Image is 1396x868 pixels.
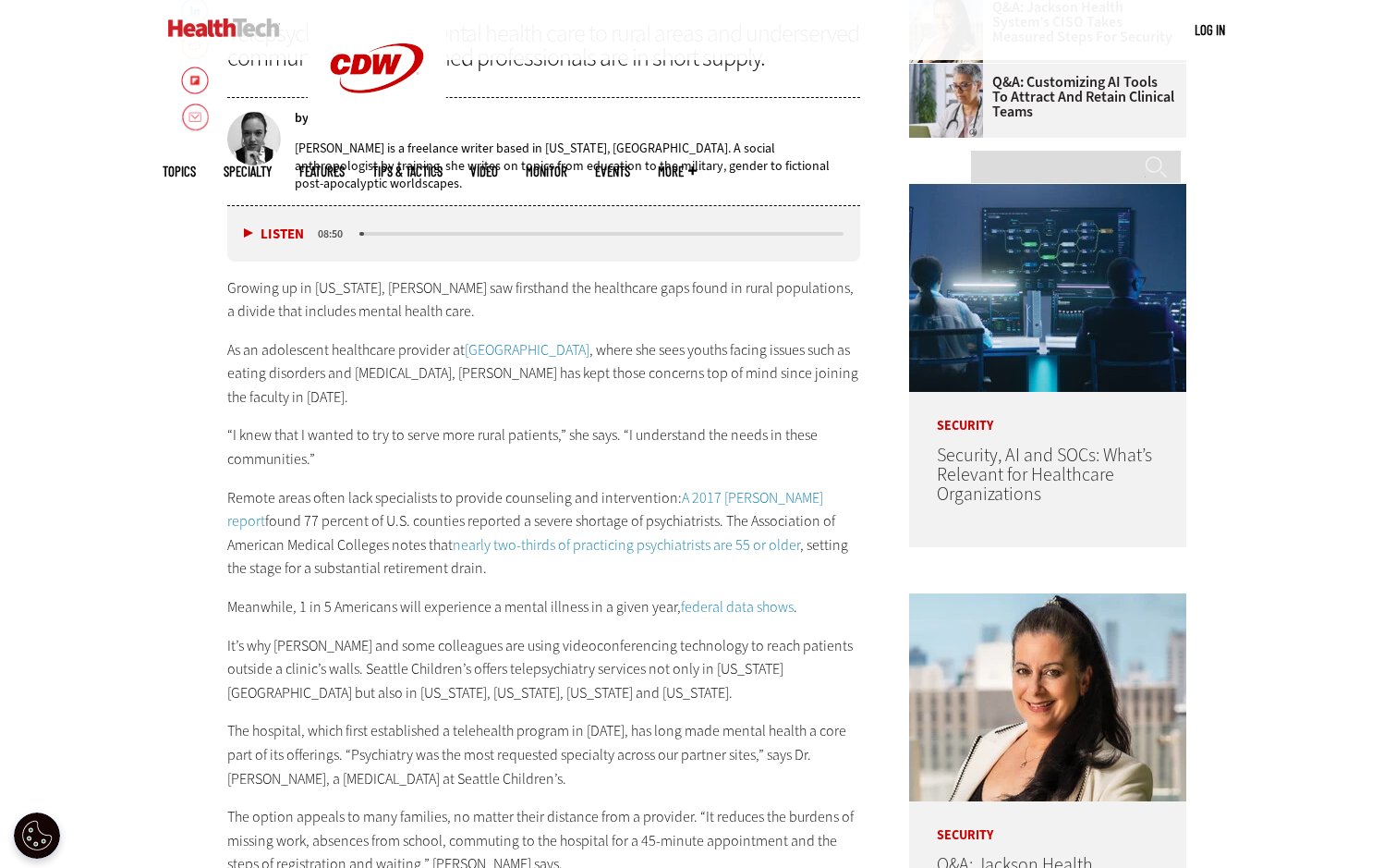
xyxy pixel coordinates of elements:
[14,813,60,859] button: Open Preferences
[227,423,861,471] p: “I knew that I wanted to try to serve more rural patients,” she says. “I understand the needs in ...
[658,165,697,178] span: More
[224,165,272,178] span: Specialty
[595,165,630,178] a: Events
[227,276,861,324] p: Growing up in [US_STATE], [PERSON_NAME] saw firsthand the healthcare gaps found in rural populati...
[470,165,498,178] a: Video
[168,18,280,37] img: Home
[227,338,861,410] p: As an adolescent healthcare provider at , where she sees youths facing issues such as eating diso...
[909,801,1186,842] p: Security
[453,535,800,555] a: nearly two-thirds of practicing psychiatrists are 55 or older
[14,813,60,859] div: Cookie Settings
[909,184,1186,392] img: security team in high-tech computer room
[526,165,567,178] a: MonITor
[308,122,446,141] a: CDW
[681,597,794,617] a: federal data shows
[227,595,861,619] p: Meanwhile, 1 in 5 Americans will experience a mental illness in a given year, .
[315,226,357,242] div: duration
[163,165,196,178] span: Topics
[227,486,861,581] p: Remote areas often lack specialists to provide counseling and intervention: found 77 percent of U...
[465,340,589,360] a: [GEOGRAPHIC_DATA]
[937,443,1152,507] a: Security, AI and SOCs: What’s Relevant for Healthcare Organizations
[372,165,443,178] a: Tips & Tactics
[244,227,304,241] button: Listen
[227,634,861,705] p: It’s why [PERSON_NAME] and some colleagues are using videoconferencing technology to reach patien...
[909,593,1186,801] img: Connie Barrera
[227,719,861,790] p: The hospital, which first established a telehealth program in [DATE], has long made mental health...
[299,165,345,178] a: Features
[227,206,861,262] div: media player
[1195,21,1225,38] a: Log in
[1195,20,1225,40] div: User menu
[909,392,1186,433] p: Security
